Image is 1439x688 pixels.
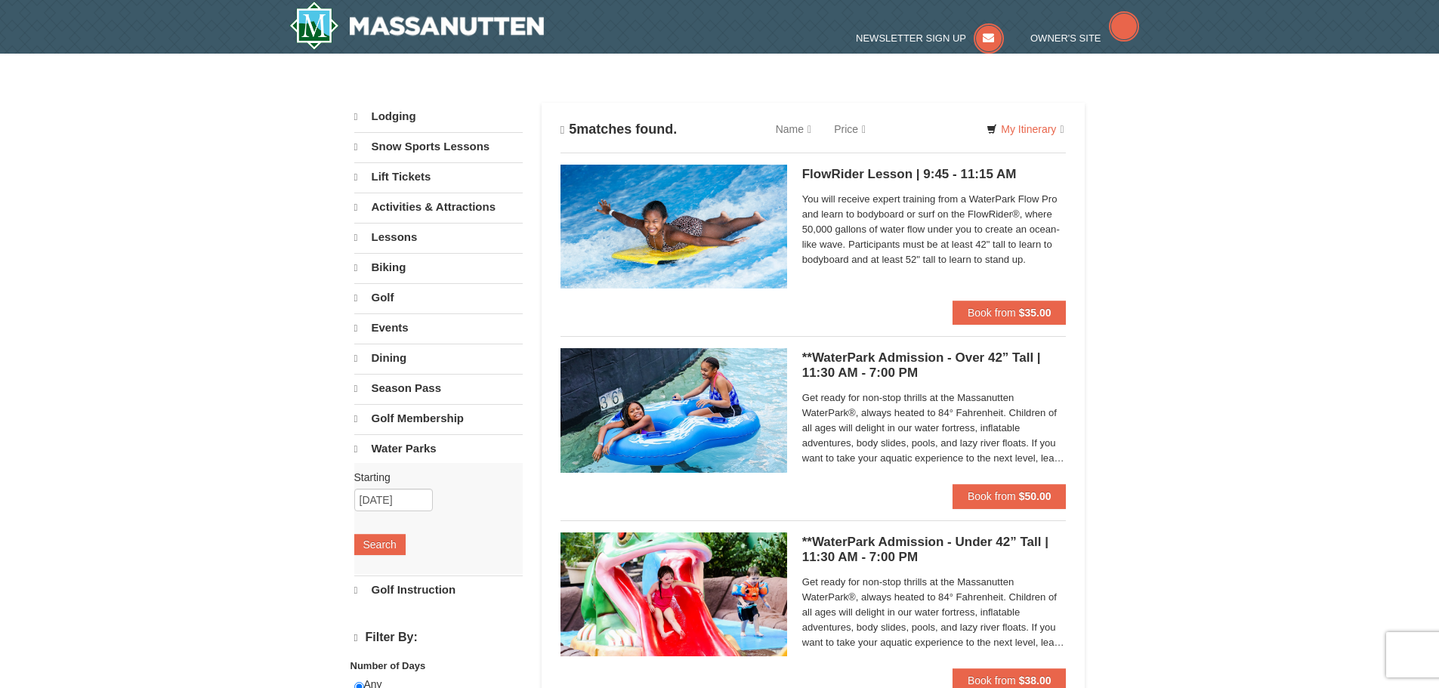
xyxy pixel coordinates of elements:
label: Starting [354,470,511,485]
a: Dining [354,344,523,372]
strong: $38.00 [1019,674,1051,686]
strong: $50.00 [1019,490,1051,502]
span: Newsletter Sign Up [856,32,966,44]
button: Book from $35.00 [953,301,1067,325]
button: Search [354,534,406,555]
a: Biking [354,253,523,282]
span: You will receive expert training from a WaterPark Flow Pro and learn to bodyboard or surf on the ... [802,192,1067,267]
a: Activities & Attractions [354,193,523,221]
a: My Itinerary [977,118,1073,140]
a: Golf [354,283,523,312]
strong: Price: (USD $) [354,658,420,669]
span: Book from [968,307,1016,319]
a: Lessons [354,223,523,251]
a: Water Parks [354,434,523,463]
a: Season Pass [354,374,523,403]
a: Golf Membership [354,404,523,433]
a: Snow Sports Lessons [354,132,523,161]
img: 6619917-732-e1c471e4.jpg [560,532,787,656]
span: Book from [968,490,1016,502]
img: Massanutten Resort Logo [289,2,545,50]
h5: **WaterPark Admission - Under 42” Tall | 11:30 AM - 7:00 PM [802,535,1067,565]
span: Get ready for non-stop thrills at the Massanutten WaterPark®, always heated to 84° Fahrenheit. Ch... [802,575,1067,650]
a: Golf Instruction [354,575,523,604]
h5: FlowRider Lesson | 9:45 - 11:15 AM [802,167,1067,182]
img: 6619917-216-363963c7.jpg [560,165,787,288]
span: Book from [968,674,1016,686]
h5: **WaterPark Admission - Over 42” Tall | 11:30 AM - 7:00 PM [802,350,1067,381]
a: Events [354,313,523,342]
a: Lift Tickets [354,162,523,191]
button: Book from $50.00 [953,484,1067,508]
a: Newsletter Sign Up [856,32,1004,44]
a: Massanutten Resort [289,2,545,50]
a: Name [764,114,823,144]
strong: Number of Days [350,660,426,671]
strong: $35.00 [1019,307,1051,319]
a: Lodging [354,103,523,131]
img: 6619917-720-80b70c28.jpg [560,348,787,472]
a: Owner's Site [1030,32,1139,44]
span: Get ready for non-stop thrills at the Massanutten WaterPark®, always heated to 84° Fahrenheit. Ch... [802,390,1067,466]
span: Owner's Site [1030,32,1101,44]
a: Price [823,114,877,144]
h4: Filter By: [354,631,523,645]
